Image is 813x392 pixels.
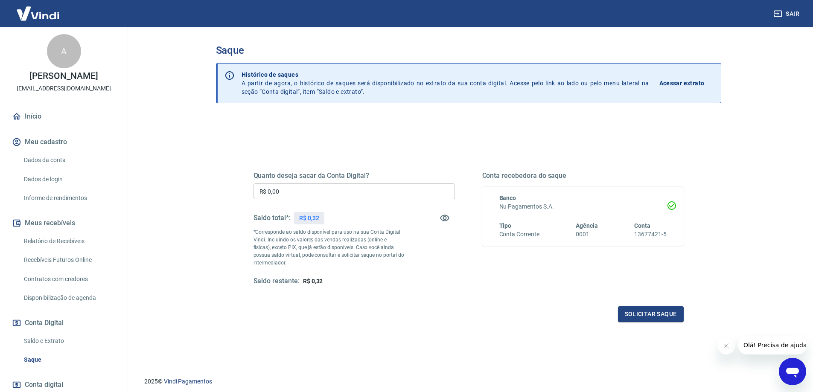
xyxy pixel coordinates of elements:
h5: Conta recebedora do saque [482,171,684,180]
a: Disponibilização de agenda [20,289,117,307]
p: [PERSON_NAME] [29,72,98,81]
h6: Nu Pagamentos S.A. [499,202,667,211]
h6: 13677421-5 [634,230,667,239]
a: Relatório de Recebíveis [20,232,117,250]
button: Solicitar saque [618,306,684,322]
span: Agência [576,222,598,229]
button: Meu cadastro [10,133,117,151]
a: Dados de login [20,171,117,188]
p: Histórico de saques [242,70,649,79]
iframe: Button to launch messaging window [779,358,806,385]
p: Acessar extrato [659,79,705,87]
div: A [47,34,81,68]
a: Início [10,107,117,126]
span: Conta [634,222,650,229]
button: Sair [772,6,803,22]
a: Recebíveis Futuros Online [20,251,117,269]
iframe: Message from company [738,336,806,354]
a: Vindi Pagamentos [164,378,212,385]
button: Conta Digital [10,314,117,332]
a: Informe de rendimentos [20,189,117,207]
a: Dados da conta [20,151,117,169]
h6: 0001 [576,230,598,239]
a: Saque [20,351,117,369]
span: Tipo [499,222,512,229]
img: Vindi [10,0,66,26]
p: *Corresponde ao saldo disponível para uso na sua Conta Digital Vindi. Incluindo os valores das ve... [254,228,405,267]
span: Banco [499,195,516,201]
p: A partir de agora, o histórico de saques será disponibilizado no extrato da sua conta digital. Ac... [242,70,649,96]
a: Saldo e Extrato [20,332,117,350]
button: Meus recebíveis [10,214,117,232]
p: 2025 © [144,377,793,386]
p: R$ 0,32 [299,214,319,223]
h3: Saque [216,44,721,56]
h5: Quanto deseja sacar da Conta Digital? [254,171,455,180]
span: R$ 0,32 [303,278,323,285]
h5: Saldo restante: [254,277,300,286]
span: Conta digital [25,379,63,391]
iframe: Close message [718,337,735,354]
a: Contratos com credores [20,270,117,288]
p: [EMAIL_ADDRESS][DOMAIN_NAME] [17,84,111,93]
h6: Conta Corrente [499,230,539,239]
a: Acessar extrato [659,70,714,96]
h5: Saldo total*: [254,214,291,222]
span: Olá! Precisa de ajuda? [5,6,72,13]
